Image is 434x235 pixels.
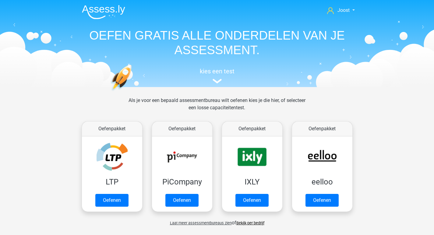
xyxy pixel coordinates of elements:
[77,68,357,75] h5: kies een test
[337,7,350,13] span: Joost
[111,65,155,120] img: oefenen
[235,194,269,207] a: Oefenen
[170,221,232,225] span: Laat meer assessmentbureaus zien
[124,97,310,119] div: Als je voor een bepaald assessmentbureau wilt oefenen kies je die hier, of selecteer een losse ca...
[82,5,125,19] img: Assessly
[77,214,357,226] div: of
[165,194,199,207] a: Oefenen
[305,194,339,207] a: Oefenen
[77,28,357,57] h1: OEFEN GRATIS ALLE ONDERDELEN VAN JE ASSESSMENT.
[236,221,264,225] a: Bekijk per bedrijf
[95,194,129,207] a: Oefenen
[77,68,357,84] a: kies een test
[213,79,222,83] img: assessment
[325,7,357,14] a: Joost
